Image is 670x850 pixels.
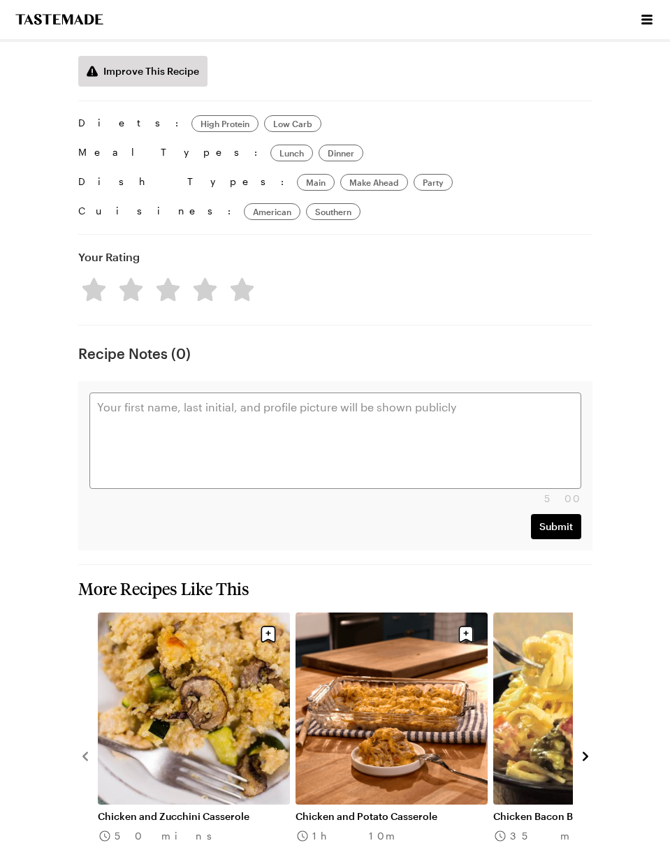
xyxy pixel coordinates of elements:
[244,203,300,220] a: American
[319,145,363,161] a: Dinner
[578,747,592,763] button: navigate to next item
[78,203,238,220] span: Cuisines:
[89,492,581,506] div: 500
[531,514,581,539] button: Submit
[78,174,291,191] span: Dish Types:
[306,203,361,220] a: Southern
[423,177,444,188] span: Party
[98,810,290,823] a: Chicken and Zucchini Casserole
[349,177,399,188] span: Make Ahead
[328,147,354,159] span: Dinner
[14,14,105,25] a: To Tastemade Home Page
[414,174,453,191] a: Party
[638,10,656,29] button: Open menu
[539,520,573,534] span: Submit
[191,115,258,132] a: High Protein
[78,249,140,265] h4: Your Rating
[103,64,199,78] span: Improve This Recipe
[273,118,312,129] span: Low Carb
[78,115,186,132] span: Diets:
[340,174,408,191] a: Make Ahead
[78,56,207,87] a: Improve This Recipe
[78,345,592,362] h4: Recipe Notes ( 0 )
[296,810,488,823] a: Chicken and Potato Casserole
[255,621,282,647] button: Save recipe
[201,118,249,129] span: High Protein
[315,206,351,217] span: Southern
[253,206,291,217] span: American
[264,115,321,132] a: Low Carb
[279,147,304,159] span: Lunch
[306,177,326,188] span: Main
[78,145,265,161] span: Meal Types:
[453,621,479,647] button: Save recipe
[78,747,92,763] button: navigate to previous item
[297,174,335,191] a: Main
[270,145,313,161] a: Lunch
[78,579,592,599] h2: More Recipes Like This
